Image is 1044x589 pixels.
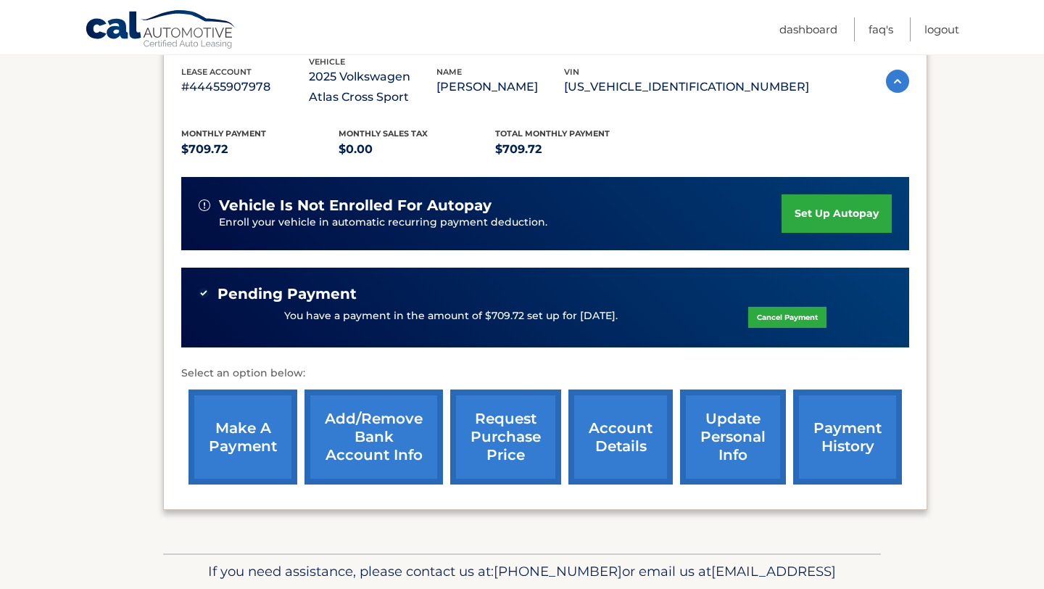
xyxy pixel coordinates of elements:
[869,17,893,41] a: FAQ's
[436,67,462,77] span: name
[748,307,826,328] a: Cancel Payment
[181,128,266,139] span: Monthly Payment
[181,67,252,77] span: lease account
[793,390,902,485] a: payment history
[450,390,561,485] a: request purchase price
[436,77,564,97] p: [PERSON_NAME]
[564,67,579,77] span: vin
[217,285,357,303] span: Pending Payment
[188,390,297,485] a: make a payment
[924,17,959,41] a: Logout
[886,70,909,93] img: accordion-active.svg
[181,365,909,382] p: Select an option below:
[564,77,809,97] p: [US_VEHICLE_IDENTIFICATION_NUMBER]
[494,563,622,580] span: [PHONE_NUMBER]
[339,128,428,139] span: Monthly sales Tax
[309,57,345,67] span: vehicle
[495,139,652,160] p: $709.72
[680,390,786,485] a: update personal info
[199,288,209,298] img: check-green.svg
[782,194,892,233] a: set up autopay
[85,9,237,52] a: Cal Automotive
[495,128,610,139] span: Total Monthly Payment
[568,390,673,485] a: account details
[181,77,309,97] p: #44455907978
[181,139,339,160] p: $709.72
[304,390,443,485] a: Add/Remove bank account info
[309,67,436,107] p: 2025 Volkswagen Atlas Cross Sport
[219,197,492,215] span: vehicle is not enrolled for autopay
[339,139,496,160] p: $0.00
[779,17,837,41] a: Dashboard
[199,199,210,211] img: alert-white.svg
[219,215,782,231] p: Enroll your vehicle in automatic recurring payment deduction.
[284,308,618,324] p: You have a payment in the amount of $709.72 set up for [DATE].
